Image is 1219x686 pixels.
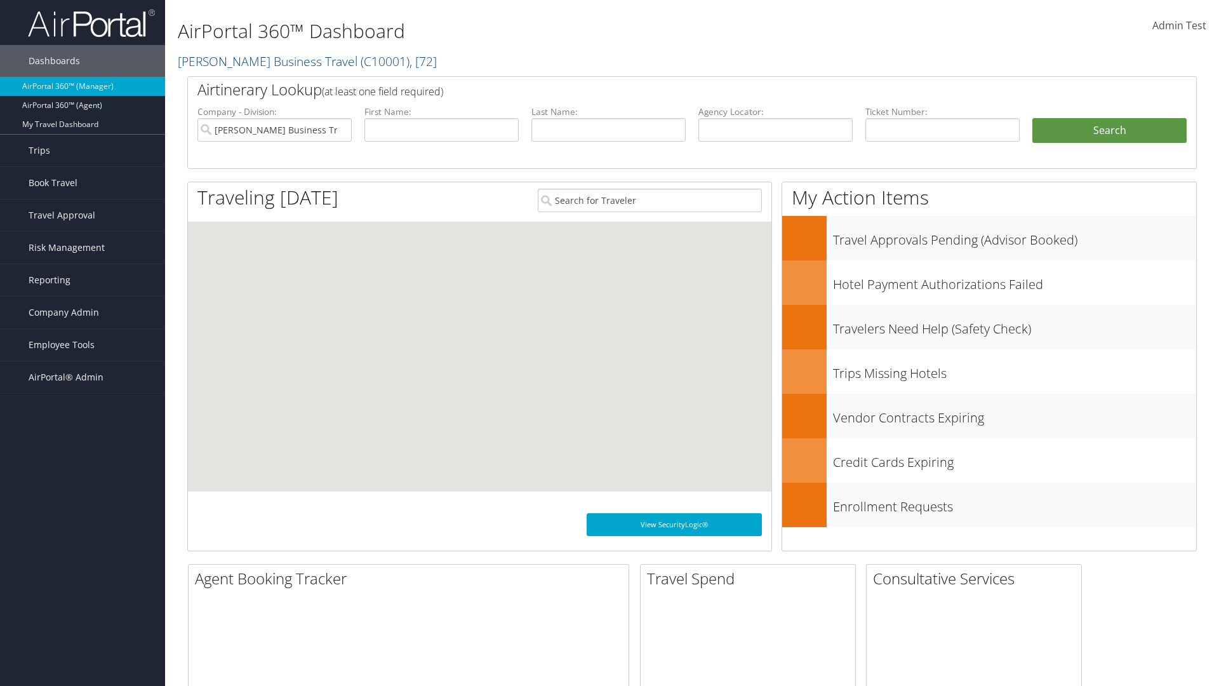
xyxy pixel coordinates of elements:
[698,105,853,118] label: Agency Locator:
[833,492,1196,516] h3: Enrollment Requests
[29,45,80,77] span: Dashboards
[538,189,762,212] input: Search for Traveler
[29,232,105,264] span: Risk Management
[647,568,855,589] h2: Travel Spend
[782,305,1196,349] a: Travelers Need Help (Safety Check)
[197,184,338,211] h1: Traveling [DATE]
[29,135,50,166] span: Trips
[833,358,1196,382] h3: Trips Missing Hotels
[782,438,1196,483] a: Credit Cards Expiring
[197,105,352,118] label: Company - Division:
[833,269,1196,293] h3: Hotel Payment Authorizations Failed
[29,199,95,231] span: Travel Approval
[29,329,95,361] span: Employee Tools
[29,361,103,393] span: AirPortal® Admin
[364,105,519,118] label: First Name:
[410,53,437,70] span: , [ 72 ]
[782,349,1196,394] a: Trips Missing Hotels
[833,447,1196,471] h3: Credit Cards Expiring
[28,8,155,38] img: airportal-logo.png
[833,314,1196,338] h3: Travelers Need Help (Safety Check)
[1152,18,1206,32] span: Admin Test
[833,225,1196,249] h3: Travel Approvals Pending (Advisor Booked)
[29,167,77,199] span: Book Travel
[322,84,443,98] span: (at least one field required)
[782,216,1196,260] a: Travel Approvals Pending (Advisor Booked)
[178,18,863,44] h1: AirPortal 360™ Dashboard
[195,568,629,589] h2: Agent Booking Tracker
[361,53,410,70] span: ( C10001 )
[29,264,70,296] span: Reporting
[782,394,1196,438] a: Vendor Contracts Expiring
[531,105,686,118] label: Last Name:
[782,260,1196,305] a: Hotel Payment Authorizations Failed
[873,568,1081,589] h2: Consultative Services
[1032,118,1187,144] button: Search
[865,105,1020,118] label: Ticket Number:
[587,513,762,536] a: View SecurityLogic®
[178,53,437,70] a: [PERSON_NAME] Business Travel
[197,79,1103,100] h2: Airtinerary Lookup
[29,297,99,328] span: Company Admin
[833,403,1196,427] h3: Vendor Contracts Expiring
[1152,6,1206,46] a: Admin Test
[782,184,1196,211] h1: My Action Items
[782,483,1196,527] a: Enrollment Requests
